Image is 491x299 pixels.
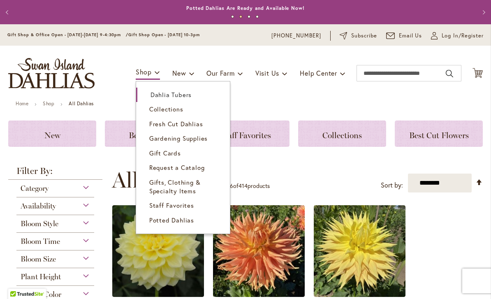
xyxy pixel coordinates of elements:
[21,202,56,211] span: Availability
[112,168,215,192] span: All Dahlias
[149,178,201,195] span: Gifts, Clothing & Specialty Items
[172,69,186,77] span: New
[6,270,29,293] iframe: Launch Accessibility Center
[149,134,208,142] span: Gardening Supplies
[271,32,321,40] a: [PHONE_NUMBER]
[128,32,200,37] span: Gift Shop Open - [DATE] 10-3pm
[399,32,422,40] span: Email Us
[298,121,386,147] a: Collections
[322,130,362,140] span: Collections
[248,15,250,18] button: 3 of 4
[395,121,483,147] a: Best Cut Flowers
[8,58,95,88] a: store logo
[213,205,305,297] img: AC BEN
[21,219,58,228] span: Bloom Style
[21,184,49,193] span: Category
[256,15,259,18] button: 4 of 4
[149,105,183,113] span: Collections
[314,205,405,297] img: AC Jeri
[431,32,484,40] a: Log In/Register
[43,100,54,107] a: Shop
[136,67,152,76] span: Shop
[409,130,469,140] span: Best Cut Flowers
[136,146,230,160] a: Gift Cards
[300,69,337,77] span: Help Center
[239,182,248,190] span: 414
[16,100,28,107] a: Home
[475,4,491,21] button: Next
[8,121,96,147] a: New
[112,291,204,299] a: A-Peeling
[7,32,128,37] span: Gift Shop & Office Open - [DATE]-[DATE] 9-4:30pm /
[213,291,305,299] a: AC BEN
[201,121,290,147] a: Staff Favorites
[351,32,377,40] span: Subscribe
[129,130,169,140] span: Best Sellers
[255,69,279,77] span: Visit Us
[227,182,233,190] span: 16
[239,15,242,18] button: 2 of 4
[21,272,61,281] span: Plant Height
[223,179,270,192] p: - of products
[112,205,204,297] img: A-Peeling
[220,130,271,140] span: Staff Favorites
[69,100,94,107] strong: All Dahlias
[21,255,56,264] span: Bloom Size
[186,5,305,11] a: Potted Dahlias Are Ready and Available Now!
[44,130,60,140] span: New
[8,167,102,180] strong: Filter By:
[314,291,405,299] a: AC Jeri
[442,32,484,40] span: Log In/Register
[206,69,234,77] span: Our Farm
[386,32,422,40] a: Email Us
[340,32,377,40] a: Subscribe
[149,201,194,209] span: Staff Favorites
[381,178,403,193] label: Sort by:
[149,216,194,224] span: Potted Dahlias
[21,237,60,246] span: Bloom Time
[231,15,234,18] button: 1 of 4
[105,121,193,147] a: Best Sellers
[149,163,205,172] span: Request a Catalog
[151,90,192,99] span: Dahlia Tubers
[149,120,203,128] span: Fresh Cut Dahlias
